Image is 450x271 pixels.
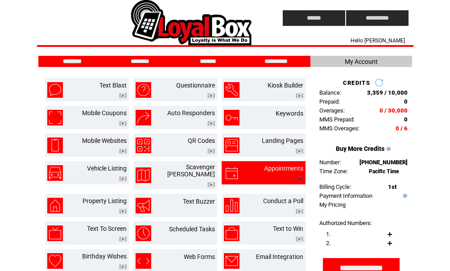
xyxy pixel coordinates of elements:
[207,149,215,154] img: video.png
[136,225,151,241] img: scheduled-tasks.png
[388,183,396,190] span: 1st
[119,149,127,154] img: video.png
[224,82,239,98] img: kiosk-builder.png
[224,198,239,213] img: conduct-a-poll.png
[224,225,239,241] img: text-to-win.png
[167,163,215,178] a: Scavenger [PERSON_NAME]
[136,138,151,153] img: qr-codes.png
[296,93,303,98] img: video.png
[264,165,303,172] a: Appointments
[319,98,340,105] span: Prepaid:
[319,107,345,114] span: Overages:
[256,253,303,260] a: Email Integration
[268,82,303,89] a: Kiosk Builder
[296,237,303,242] img: video.png
[401,194,407,198] img: help.gif
[276,110,303,117] a: Keywords
[119,237,127,242] img: video.png
[296,176,303,181] img: video.png
[319,192,372,199] a: Payment Information
[396,125,408,132] span: 0 / 6
[119,176,127,181] img: video.png
[183,198,215,205] a: Text Buzzer
[47,225,63,241] img: text-to-screen.png
[119,121,127,126] img: video.png
[176,82,215,89] a: Questionnaire
[82,253,127,260] a: Birthday Wishes
[224,165,239,181] img: appointments.png
[369,168,399,175] span: Pacific Time
[207,121,215,126] img: video.png
[319,168,348,175] span: Time Zone:
[169,225,215,233] a: Scheduled Tasks
[343,79,370,86] span: CREDITS
[47,253,63,269] img: birthday-wishes.png
[82,109,127,117] a: Mobile Coupons
[207,182,215,187] img: video.png
[136,198,151,213] img: text-buzzer.png
[47,138,63,153] img: mobile-websites.png
[404,98,408,105] span: 0
[82,137,127,144] a: Mobile Websites
[273,225,303,232] a: Text to Win
[119,264,127,269] img: video.png
[384,147,391,151] img: help.gif
[345,58,378,65] span: My Account
[224,138,239,153] img: landing-pages.png
[87,225,127,232] a: Text To Screen
[224,253,239,269] img: email-integration.png
[262,137,303,144] a: Landing Pages
[136,253,151,269] img: web-forms.png
[136,82,151,98] img: questionnaire.png
[380,107,408,114] span: 0 / 30,000
[326,231,330,238] span: 1.
[296,209,303,214] img: video.png
[336,145,384,152] a: Buy More Credits
[136,110,151,125] img: auto-responders.png
[319,220,372,226] span: Authorized Numbers:
[47,165,63,181] img: vehicle-listing.png
[319,116,355,123] span: MMS Prepaid:
[351,38,405,44] span: Hello [PERSON_NAME]
[224,110,239,125] img: keywords.png
[47,198,63,213] img: property-listing.png
[119,209,127,214] img: video.png
[319,89,341,96] span: Balance:
[319,125,359,132] span: MMS Overages:
[296,149,303,154] img: video.png
[99,82,127,89] a: Text Blast
[326,240,330,246] span: 2.
[404,116,408,123] span: 0
[319,159,341,166] span: Number:
[319,183,351,190] span: Billing Cycle:
[47,82,63,98] img: text-blast.png
[263,197,303,204] a: Conduct a Poll
[167,109,215,117] a: Auto Responders
[359,159,408,166] span: [PHONE_NUMBER]
[47,110,63,125] img: mobile-coupons.png
[136,167,151,183] img: scavenger-hunt.png
[188,137,215,144] a: QR Codes
[83,197,127,204] a: Property Listing
[319,201,346,208] a: My Pricing
[367,89,408,96] span: 3,359 / 10,000
[87,165,127,172] a: Vehicle Listing
[207,93,215,98] img: video.png
[184,253,215,260] a: Web Forms
[119,93,127,98] img: video.png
